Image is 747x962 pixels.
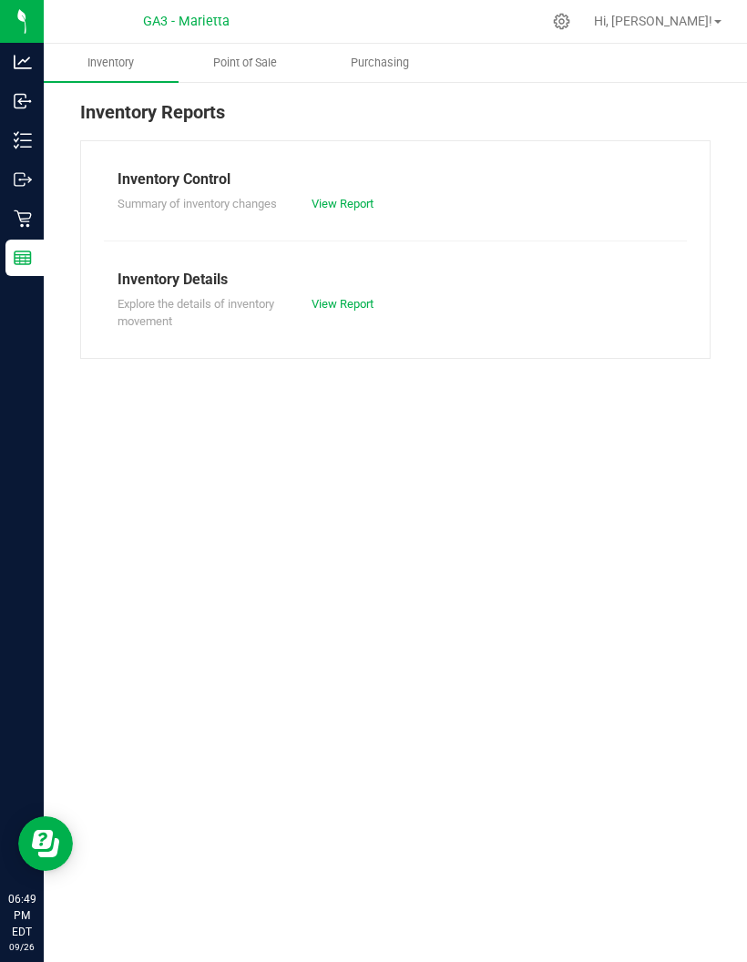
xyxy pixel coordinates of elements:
[594,14,712,28] span: Hi, [PERSON_NAME]!
[118,169,673,190] div: Inventory Control
[143,14,230,29] span: GA3 - Marietta
[326,55,434,71] span: Purchasing
[118,297,274,329] span: Explore the details of inventory movement
[8,940,36,954] p: 09/26
[14,131,32,149] inline-svg: Inventory
[14,170,32,189] inline-svg: Outbound
[80,98,711,140] div: Inventory Reports
[8,891,36,940] p: 06:49 PM EDT
[14,210,32,228] inline-svg: Retail
[63,55,159,71] span: Inventory
[14,249,32,267] inline-svg: Reports
[118,197,277,210] span: Summary of inventory changes
[189,55,302,71] span: Point of Sale
[550,13,573,30] div: Manage settings
[44,44,179,82] a: Inventory
[118,269,673,291] div: Inventory Details
[312,197,373,210] a: View Report
[14,53,32,71] inline-svg: Analytics
[18,816,73,871] iframe: Resource center
[14,92,32,110] inline-svg: Inbound
[312,297,373,311] a: View Report
[312,44,447,82] a: Purchasing
[179,44,313,82] a: Point of Sale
